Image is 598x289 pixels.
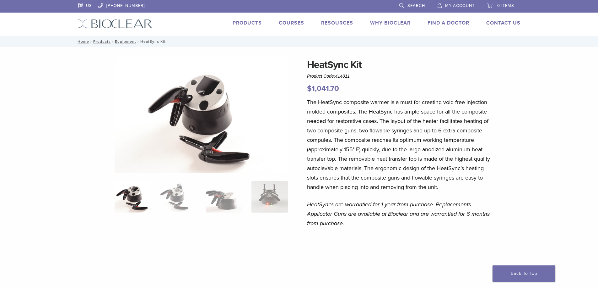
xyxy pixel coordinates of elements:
img: HeatSync Kit - Image 3 [206,181,242,213]
a: Back To Top [493,265,555,282]
span: 0 items [497,3,514,8]
em: HeatSyncs are warrantied for 1 year from purchase. Replacements Applicator Guns are available at ... [307,201,490,227]
span: / [136,40,140,43]
a: Equipment [115,39,136,44]
span: Product Code: [307,74,350,79]
a: Contact Us [486,20,520,26]
a: Resources [321,20,353,26]
img: HeatSync Kit-4 [115,57,288,173]
bdi: 1,041.70 [307,84,339,93]
a: Home [76,39,89,44]
span: Search [407,3,425,8]
img: HeatSync Kit - Image 4 [251,181,288,213]
img: Bioclear [78,19,152,28]
span: / [89,40,93,43]
span: My Account [445,3,475,8]
a: Courses [279,20,304,26]
a: Find A Doctor [428,20,469,26]
span: $ [307,84,312,93]
nav: HeatSync Kit [73,36,525,47]
a: Products [233,20,262,26]
img: HeatSync-Kit-4-324x324.jpg [115,181,151,213]
img: HeatSync Kit - Image 2 [160,181,196,213]
a: Products [93,39,111,44]
a: Why Bioclear [370,20,411,26]
p: The HeatSync composite warmer is a must for creating void free injection molded composites. The H... [307,97,492,192]
h1: HeatSync Kit [307,57,492,72]
span: 414011 [335,74,350,79]
span: / [111,40,115,43]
